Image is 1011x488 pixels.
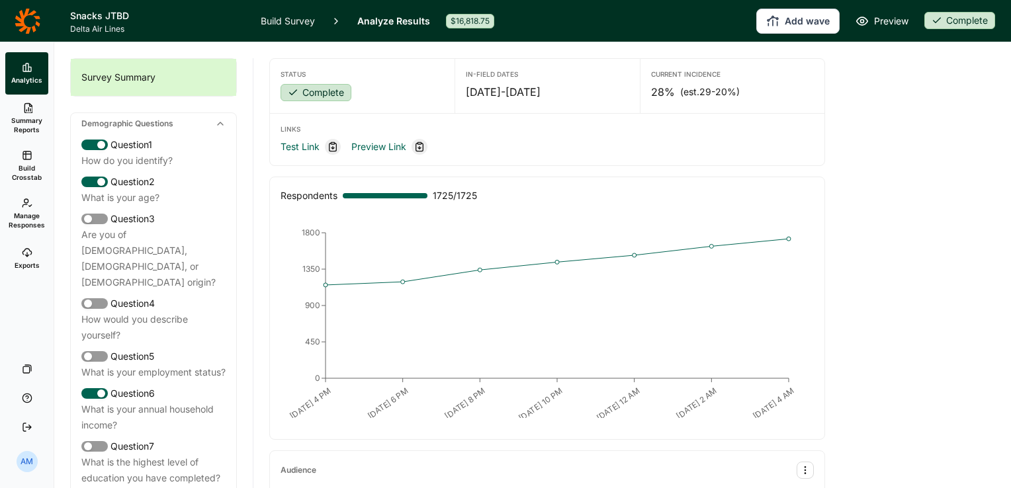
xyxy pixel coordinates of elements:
[674,386,719,421] text: [DATE] 2 AM
[81,311,226,343] div: How would you describe yourself?
[81,174,226,190] div: Question 2
[466,84,629,100] div: [DATE] - [DATE]
[5,142,48,190] a: Build Crosstab
[281,139,320,155] a: Test Link
[446,14,494,28] div: $16,818.75
[81,227,226,290] div: Are you of [DEMOGRAPHIC_DATA], [DEMOGRAPHIC_DATA], or [DEMOGRAPHIC_DATA] origin?
[797,462,814,479] button: Audience Options
[17,451,38,472] div: AM
[281,124,814,134] div: Links
[517,386,564,423] text: [DATE] 10 PM
[595,386,642,423] text: [DATE] 12 AM
[412,139,427,155] div: Copy link
[756,9,840,34] button: Add wave
[5,95,48,142] a: Summary Reports
[651,69,814,79] div: Current Incidence
[81,190,226,206] div: What is your age?
[443,386,487,421] text: [DATE] 8 PM
[315,373,320,383] tspan: 0
[651,84,675,100] span: 28%
[281,465,316,475] div: Audience
[751,386,796,421] text: [DATE] 4 AM
[366,386,410,421] text: [DATE] 6 PM
[71,113,236,134] div: Demographic Questions
[9,211,45,229] span: Manage Responses
[81,438,226,454] div: Question 7
[81,386,226,401] div: Question 6
[281,84,351,102] button: Complete
[81,401,226,433] div: What is your annual household income?
[351,139,406,155] a: Preview Link
[288,386,333,421] text: [DATE] 4 PM
[302,264,320,274] tspan: 1350
[302,227,320,237] tspan: 1800
[924,12,995,30] button: Complete
[81,364,226,380] div: What is your employment status?
[433,188,477,204] span: 1725 / 1725
[81,211,226,227] div: Question 3
[81,153,226,169] div: How do you identify?
[680,85,740,99] span: (est. 29-20% )
[11,75,42,85] span: Analytics
[281,69,444,79] div: Status
[874,13,908,29] span: Preview
[81,348,226,364] div: Question 5
[325,139,341,155] div: Copy link
[11,163,43,182] span: Build Crosstab
[305,300,320,310] tspan: 900
[856,13,908,29] a: Preview
[305,337,320,346] tspan: 450
[924,12,995,29] div: Complete
[81,137,226,153] div: Question 1
[281,188,337,204] div: Respondents
[466,69,629,79] div: In-Field Dates
[15,261,40,270] span: Exports
[81,454,226,486] div: What is the highest level of education you have completed?
[81,296,226,311] div: Question 4
[5,52,48,95] a: Analytics
[71,59,236,96] div: Survey Summary
[70,24,245,34] span: Delta Air Lines
[5,190,48,237] a: Manage Responses
[11,116,43,134] span: Summary Reports
[5,237,48,280] a: Exports
[70,8,245,24] h1: Snacks JTBD
[281,84,351,101] div: Complete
